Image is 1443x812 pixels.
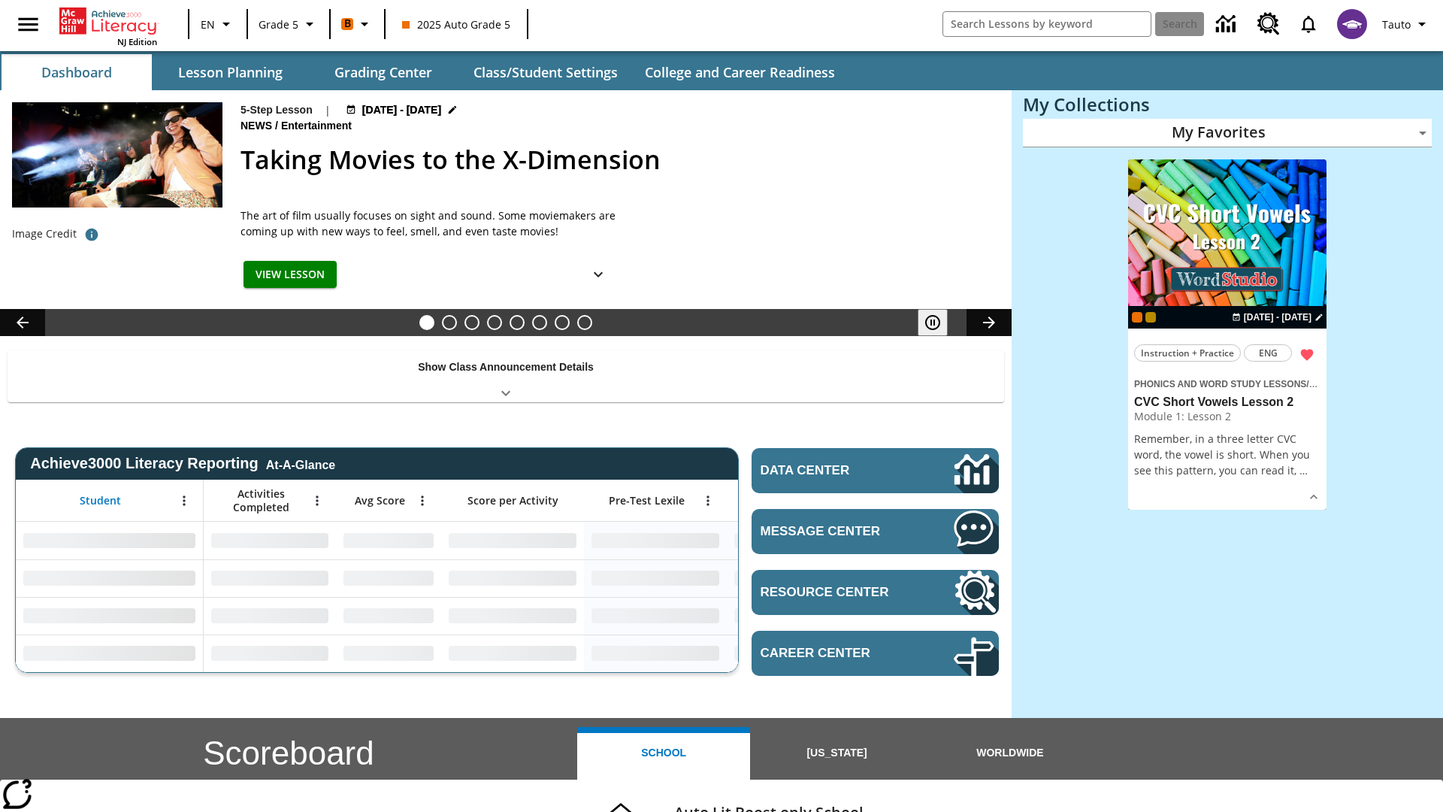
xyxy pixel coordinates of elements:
[752,631,999,676] a: Career Center
[1382,17,1411,32] span: Tauto
[201,17,215,32] span: EN
[1293,341,1320,368] button: Remove from Favorites
[275,120,278,132] span: /
[281,118,355,135] span: Entertainment
[1289,5,1328,44] a: Notifications
[577,727,750,780] button: School
[418,359,594,375] p: Show Class Announcement Details
[943,12,1151,36] input: search field
[411,489,434,512] button: Open Menu
[1134,379,1306,389] span: Phonics and Word Study Lessons
[59,6,157,36] a: Home
[1244,344,1292,362] button: ENG
[1302,486,1325,508] button: Show Details
[240,208,616,239] p: The art of film usually focuses on sight and sound. Some moviemakers are coming up with new ways ...
[1337,9,1367,39] img: avatar image
[633,54,847,90] button: College and Career Readiness
[259,17,298,32] span: Grade 5
[1328,5,1376,44] button: Select a new avatar
[362,102,441,118] span: [DATE] - [DATE]
[555,315,570,330] button: Slide 7 Making a Difference for the Planet
[336,597,441,635] div: No Data,
[464,315,479,330] button: Slide 3 What's the Big Idea?
[1023,119,1432,147] div: My Favorites
[344,14,351,33] span: B
[336,522,441,559] div: No Data,
[204,635,336,672] div: No Data,
[419,315,434,330] button: Slide 1 Taking Movies to the X-Dimension
[750,727,923,780] button: [US_STATE]
[204,522,336,559] div: No Data,
[355,494,405,507] span: Avg Score
[727,597,870,635] div: No Data,
[727,635,870,672] div: No Data,
[336,559,441,597] div: No Data,
[402,17,510,32] span: 2025 Auto Grade 5
[253,11,325,38] button: Grade: Grade 5, Select a grade
[244,261,337,289] button: View Lesson
[1134,395,1320,411] h3: CVC Short Vowels Lesson 2
[1259,345,1278,361] span: ENG
[967,309,1012,336] button: Lesson carousel, Next
[752,570,999,615] a: Resource Center, Will open in new tab
[1145,312,1156,323] div: New 2025 class
[1023,94,1432,115] h3: My Collections
[240,102,313,118] p: 5-Step Lesson
[442,315,457,330] button: Slide 2 Cars of the Future?
[343,102,461,118] button: Aug 22 - Aug 24 Choose Dates
[117,36,157,47] span: NJ Edition
[1248,4,1289,44] a: Resource Center, Will open in new tab
[240,118,275,135] span: News
[1309,379,1387,389] span: CVC Short Vowels
[1132,312,1142,323] div: Current Class
[532,315,547,330] button: Slide 6 Career Lesson
[1134,344,1241,362] button: Instruction + Practice
[467,494,558,507] span: Score per Activity
[204,597,336,635] div: No Data,
[727,559,870,597] div: No Data,
[1229,311,1327,324] button: Aug 25 - Aug 25 Choose Dates
[335,11,380,38] button: Boost Class color is orange. Change class color
[727,522,870,559] div: No Data,
[30,455,335,472] span: Achieve3000 Literacy Reporting
[211,487,310,514] span: Activities Completed
[583,261,613,289] button: Show Details
[1128,159,1327,511] div: lesson details
[1376,11,1437,38] button: Profile/Settings
[155,54,305,90] button: Lesson Planning
[240,141,994,179] h2: Taking Movies to the X-Dimension
[1244,311,1311,324] span: [DATE] - [DATE]
[1141,345,1234,361] span: Instruction + Practice
[761,646,909,661] span: Career Center
[1306,376,1317,390] span: /
[609,494,685,507] span: Pre-Test Lexile
[752,509,999,554] a: Message Center
[487,315,502,330] button: Slide 4 One Idea, Lots of Hard Work
[325,102,331,118] span: |
[1134,431,1320,478] p: Remember, in a three letter CVC word, the vowel is short. When you see this pattern, you can read...
[12,102,222,208] img: Panel in front of the seats sprays water mist to the happy audience at a 4DX-equipped theater.
[6,2,50,47] button: Open side menu
[204,559,336,597] div: No Data,
[1299,463,1308,477] span: …
[266,456,335,472] div: At-A-Glance
[77,221,107,248] button: Photo credit: Photo by The Asahi Shimbun via Getty Images
[918,309,963,336] div: Pause
[461,54,630,90] button: Class/Student Settings
[336,635,441,672] div: No Data,
[308,54,458,90] button: Grading Center
[1207,4,1248,45] a: Data Center
[173,489,195,512] button: Open Menu
[2,54,152,90] button: Dashboard
[918,309,948,336] button: Pause
[697,489,719,512] button: Open Menu
[752,448,999,493] a: Data Center
[924,727,1097,780] button: Worldwide
[761,524,909,539] span: Message Center
[761,463,903,478] span: Data Center
[306,489,328,512] button: Open Menu
[761,585,909,600] span: Resource Center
